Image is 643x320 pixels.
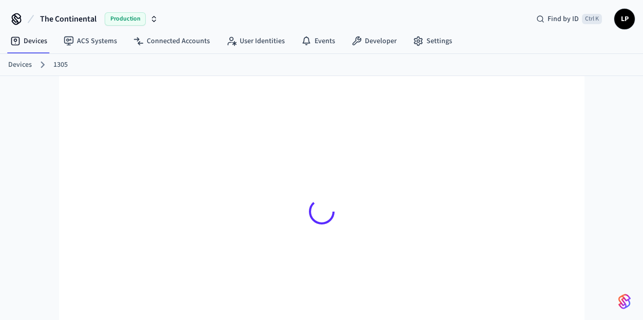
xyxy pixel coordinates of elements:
[293,32,343,50] a: Events
[125,32,218,50] a: Connected Accounts
[615,10,634,28] span: LP
[614,9,635,29] button: LP
[528,10,610,28] div: Find by IDCtrl K
[40,13,96,25] span: The Continental
[218,32,293,50] a: User Identities
[8,60,32,70] a: Devices
[405,32,460,50] a: Settings
[548,14,579,24] span: Find by ID
[618,293,631,310] img: SeamLogoGradient.69752ec5.svg
[105,12,146,26] span: Production
[55,32,125,50] a: ACS Systems
[582,14,602,24] span: Ctrl K
[343,32,405,50] a: Developer
[2,32,55,50] a: Devices
[53,60,68,70] a: 1305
